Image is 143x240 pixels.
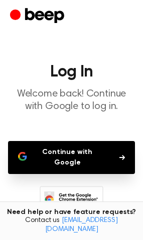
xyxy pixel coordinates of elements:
[10,6,67,26] a: Beep
[8,88,135,113] p: Welcome back! Continue with Google to log in.
[6,216,137,234] span: Contact us
[8,141,135,174] button: Continue with Google
[8,64,135,80] h1: Log In
[45,217,118,233] a: [EMAIL_ADDRESS][DOMAIN_NAME]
